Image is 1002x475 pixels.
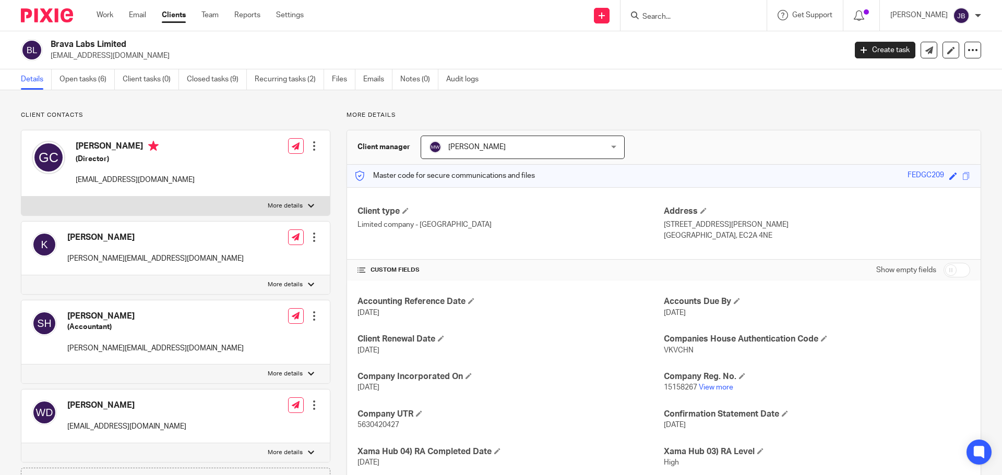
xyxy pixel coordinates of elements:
h4: Company UTR [357,409,664,420]
p: [PERSON_NAME] [890,10,948,20]
label: Show empty fields [876,265,936,275]
h4: [PERSON_NAME] [67,232,244,243]
h4: Accounting Reference Date [357,296,664,307]
img: svg%3E [21,39,43,61]
h2: Brava Labs Limited [51,39,682,50]
img: svg%3E [953,7,970,24]
a: View more [699,384,733,391]
h4: Xama Hub 04) RA Completed Date [357,446,664,457]
h4: Confirmation Statement Date [664,409,970,420]
i: Primary [148,141,159,151]
p: [PERSON_NAME][EMAIL_ADDRESS][DOMAIN_NAME] [67,343,244,354]
p: More details [268,370,303,378]
a: Work [97,10,113,20]
p: [EMAIL_ADDRESS][DOMAIN_NAME] [67,421,186,432]
h4: Client type [357,206,664,217]
a: Details [21,69,52,90]
a: Clients [162,10,186,20]
h4: CUSTOM FIELDS [357,266,664,274]
span: 15158267 [664,384,697,391]
h4: Address [664,206,970,217]
a: Email [129,10,146,20]
img: Pixie [21,8,73,22]
h4: Client Renewal Date [357,334,664,345]
span: [DATE] [357,309,379,316]
p: [GEOGRAPHIC_DATA], EC2A 4NE [664,230,970,241]
div: FEDGC209 [908,170,944,182]
span: [DATE] [357,384,379,391]
span: Get Support [792,11,832,19]
h4: [PERSON_NAME] [76,141,195,154]
p: More details [268,202,303,210]
span: High [664,459,679,466]
img: svg%3E [32,141,65,174]
p: More details [268,448,303,457]
h4: Companies House Authentication Code [664,334,970,345]
input: Search [641,13,735,22]
img: svg%3E [32,400,57,425]
a: Audit logs [446,69,486,90]
h5: (Accountant) [67,322,244,332]
span: [DATE] [664,309,686,316]
p: Master code for secure communications and files [355,170,535,181]
span: [DATE] [357,459,379,466]
h4: Xama Hub 03) RA Level [664,446,970,457]
h3: Client manager [357,142,410,152]
span: VKVCHN [664,347,694,354]
a: Team [201,10,219,20]
img: svg%3E [429,141,442,153]
p: [EMAIL_ADDRESS][DOMAIN_NAME] [51,51,839,61]
h4: Company Reg. No. [664,371,970,382]
a: Recurring tasks (2) [255,69,324,90]
h4: Company Incorporated On [357,371,664,382]
h5: (Director) [76,154,195,164]
a: Settings [276,10,304,20]
p: [STREET_ADDRESS][PERSON_NAME] [664,220,970,230]
a: Client tasks (0) [123,69,179,90]
p: More details [347,111,981,119]
a: Open tasks (6) [59,69,115,90]
span: [PERSON_NAME] [448,143,506,151]
img: svg%3E [32,232,57,257]
a: Closed tasks (9) [187,69,247,90]
span: [DATE] [357,347,379,354]
span: [DATE] [664,421,686,429]
span: 5630420427 [357,421,399,429]
p: [EMAIL_ADDRESS][DOMAIN_NAME] [76,175,195,185]
img: svg%3E [32,311,57,336]
p: Limited company - [GEOGRAPHIC_DATA] [357,220,664,230]
h4: [PERSON_NAME] [67,400,186,411]
h4: [PERSON_NAME] [67,311,244,322]
h4: Accounts Due By [664,296,970,307]
a: Notes (0) [400,69,438,90]
a: Emails [363,69,392,90]
p: [PERSON_NAME][EMAIL_ADDRESS][DOMAIN_NAME] [67,253,244,264]
a: Reports [234,10,260,20]
p: More details [268,281,303,289]
a: Files [332,69,355,90]
a: Create task [855,42,915,58]
p: Client contacts [21,111,330,119]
